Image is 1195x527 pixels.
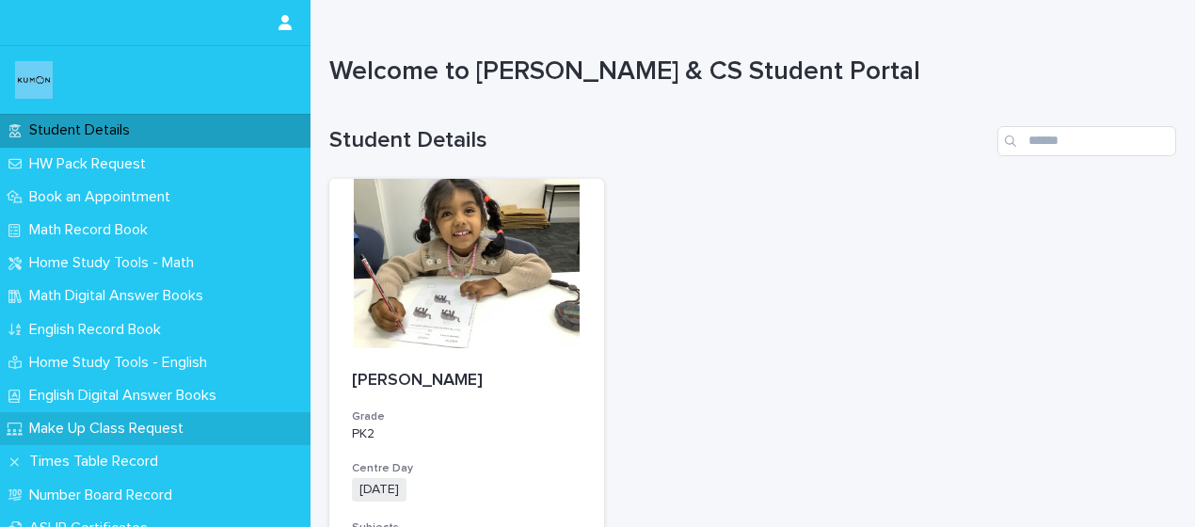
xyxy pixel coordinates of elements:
p: Home Study Tools - English [22,354,222,372]
p: PK2 [352,426,582,442]
h3: Grade [352,409,582,424]
p: Math Record Book [22,221,163,239]
h1: Student Details [329,127,990,154]
p: [PERSON_NAME] [352,371,582,391]
p: English Record Book [22,321,176,339]
p: Home Study Tools - Math [22,254,209,272]
span: [DATE] [352,478,406,502]
img: o6XkwfS7S2qhyeB9lxyF [15,61,53,99]
p: Number Board Record [22,487,187,504]
h1: Welcome to [PERSON_NAME] & CS Student Portal [329,56,1162,88]
p: HW Pack Request [22,155,161,173]
p: Student Details [22,121,145,139]
h3: Centre Day [352,461,582,476]
p: Times Table Record [22,453,173,471]
p: English Digital Answer Books [22,387,231,405]
p: Book an Appointment [22,188,185,206]
input: Search [997,126,1176,156]
p: Make Up Class Request [22,420,199,438]
p: Math Digital Answer Books [22,287,218,305]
